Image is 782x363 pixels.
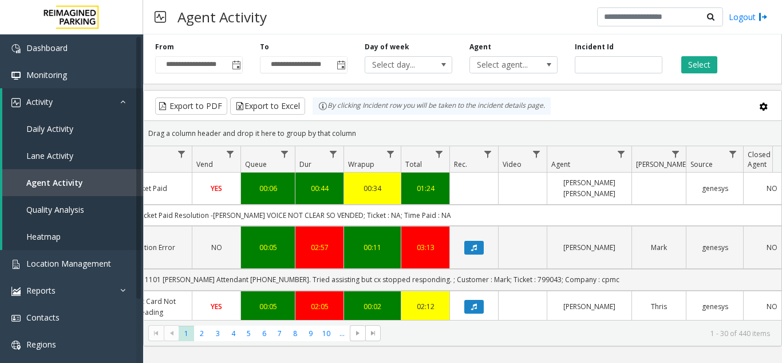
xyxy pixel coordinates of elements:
img: 'icon' [11,287,21,296]
a: Wrapup Filter Menu [383,146,398,162]
span: Reports [26,285,56,296]
label: Incident Id [575,42,614,52]
span: [PERSON_NAME] [636,159,688,169]
a: 00:44 [302,183,337,194]
div: By clicking Incident row you will be taken to the incident details page. [313,97,551,115]
span: Regions [26,339,56,350]
span: Page 9 [303,326,318,341]
span: Monitoring [26,69,67,80]
a: 00:34 [351,183,394,194]
a: [PERSON_NAME] [PERSON_NAME] [554,177,625,199]
span: NO [211,243,222,252]
span: Contacts [26,312,60,323]
img: 'icon' [11,314,21,323]
span: Quality Analysis [26,204,84,215]
a: Issue Filter Menu [174,146,189,162]
a: [PERSON_NAME] [554,242,625,253]
a: 02:12 [408,301,443,312]
span: Page 4 [226,326,241,341]
a: Activity [2,88,143,115]
span: Page 2 [194,326,210,341]
a: Agent Filter Menu [614,146,629,162]
button: Export to Excel [230,97,305,115]
span: Page 5 [241,326,256,341]
a: Video Filter Menu [529,146,544,162]
a: Credit Card Not Reading [114,296,185,318]
a: Thris [639,301,679,312]
span: Queue [245,159,267,169]
span: Total [405,159,422,169]
span: Location Management [26,258,111,269]
a: 00:06 [248,183,288,194]
span: Rec. [454,159,467,169]
span: Vend [196,159,213,169]
a: genesys [693,183,736,194]
span: Select day... [365,57,435,73]
a: 00:05 [248,242,288,253]
h3: Agent Activity [172,3,272,31]
img: 'icon' [11,260,21,269]
span: NO [767,302,777,311]
span: Agent [551,159,570,169]
span: Lane Activity [26,150,73,161]
span: Go to the next page [350,325,365,341]
img: 'icon' [11,341,21,350]
span: Closed by Agent [748,150,780,169]
a: 00:05 [248,301,288,312]
span: Source [690,159,713,169]
div: 02:57 [302,242,337,253]
a: 00:11 [351,242,394,253]
a: Mark [639,242,679,253]
span: Page 10 [319,326,334,341]
a: Quality Analysis [2,196,143,223]
span: Dur [299,159,311,169]
span: YES [211,184,222,193]
span: Daily Activity [26,123,73,134]
kendo-pager-info: 1 - 30 of 440 items [388,329,770,338]
a: YES [199,301,234,312]
img: 'icon' [11,71,21,80]
img: 'icon' [11,44,21,53]
span: Activity [26,96,53,107]
span: Page 8 [287,326,303,341]
span: Go to the last page [365,325,381,341]
a: 03:13 [408,242,443,253]
a: [PERSON_NAME] [554,301,625,312]
a: 02:05 [302,301,337,312]
span: NO [767,184,777,193]
a: 01:24 [408,183,443,194]
span: Page 1 [179,326,194,341]
span: Page 11 [334,326,350,341]
span: Page 3 [210,326,226,341]
a: Source Filter Menu [725,146,741,162]
span: Agent Activity [26,177,83,188]
span: NO [767,243,777,252]
span: Go to the next page [353,329,362,338]
a: Daily Activity [2,115,143,142]
a: Agent Activity [2,169,143,196]
a: NO [199,242,234,253]
button: Select [681,56,717,73]
span: Dashboard [26,42,68,53]
button: Export to PDF [155,97,227,115]
label: From [155,42,174,52]
a: Queue Filter Menu [277,146,293,162]
a: Rec. Filter Menu [480,146,496,162]
span: YES [211,302,222,311]
a: Lane Activity [2,142,143,169]
a: 00:02 [351,301,394,312]
img: 'icon' [11,98,21,107]
span: Wrapup [348,159,374,169]
a: genesys [693,242,736,253]
a: YES [199,183,234,194]
label: To [260,42,269,52]
a: Vend Filter Menu [223,146,238,162]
